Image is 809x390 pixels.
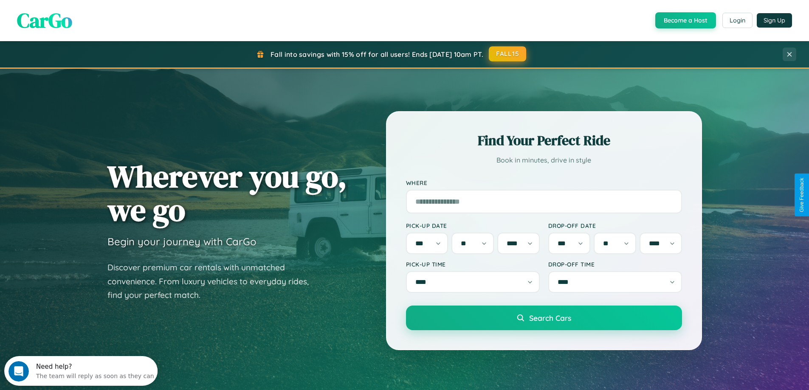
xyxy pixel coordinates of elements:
[4,356,158,386] iframe: Intercom live chat discovery launcher
[406,131,682,150] h2: Find Your Perfect Ride
[32,14,150,23] div: The team will reply as soon as they can
[406,306,682,330] button: Search Cars
[548,222,682,229] label: Drop-off Date
[32,7,150,14] div: Need help?
[406,179,682,186] label: Where
[406,154,682,166] p: Book in minutes, drive in style
[799,178,805,212] div: Give Feedback
[107,160,347,227] h1: Wherever you go, we go
[107,235,257,248] h3: Begin your journey with CarGo
[655,12,716,28] button: Become a Host
[529,313,571,323] span: Search Cars
[406,222,540,229] label: Pick-up Date
[107,261,320,302] p: Discover premium car rentals with unmatched convenience. From luxury vehicles to everyday rides, ...
[17,6,72,34] span: CarGo
[3,3,158,27] div: Open Intercom Messenger
[757,13,792,28] button: Sign Up
[406,261,540,268] label: Pick-up Time
[489,46,526,62] button: FALL15
[722,13,753,28] button: Login
[271,50,483,59] span: Fall into savings with 15% off for all users! Ends [DATE] 10am PT.
[8,361,29,382] iframe: Intercom live chat
[548,261,682,268] label: Drop-off Time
